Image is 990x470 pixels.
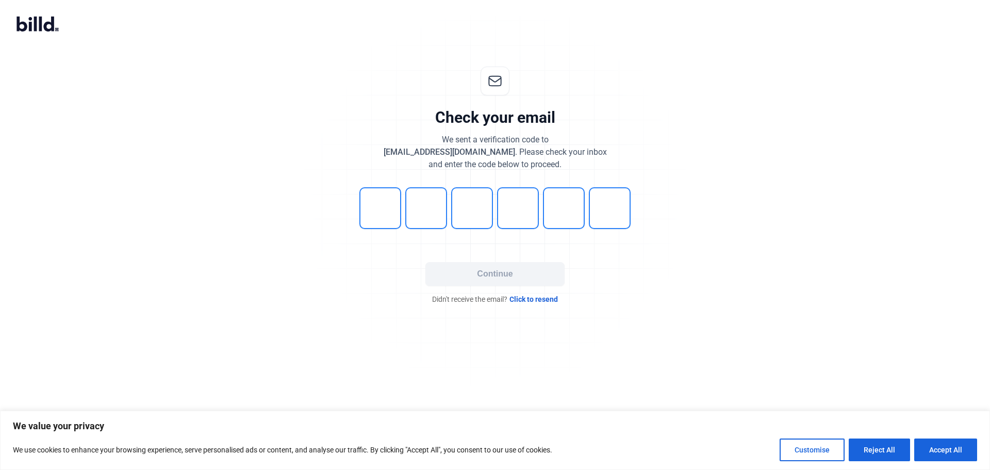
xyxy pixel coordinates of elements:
[13,444,552,456] p: We use cookies to enhance your browsing experience, serve personalised ads or content, and analys...
[849,439,910,461] button: Reject All
[780,439,845,461] button: Customise
[914,439,977,461] button: Accept All
[13,420,977,432] p: We value your privacy
[509,294,558,304] span: Click to resend
[340,294,650,304] div: Didn't receive the email?
[435,108,555,127] div: Check your email
[384,147,515,157] span: [EMAIL_ADDRESS][DOMAIN_NAME]
[384,134,607,171] div: We sent a verification code to . Please check your inbox and enter the code below to proceed.
[425,262,565,286] button: Continue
